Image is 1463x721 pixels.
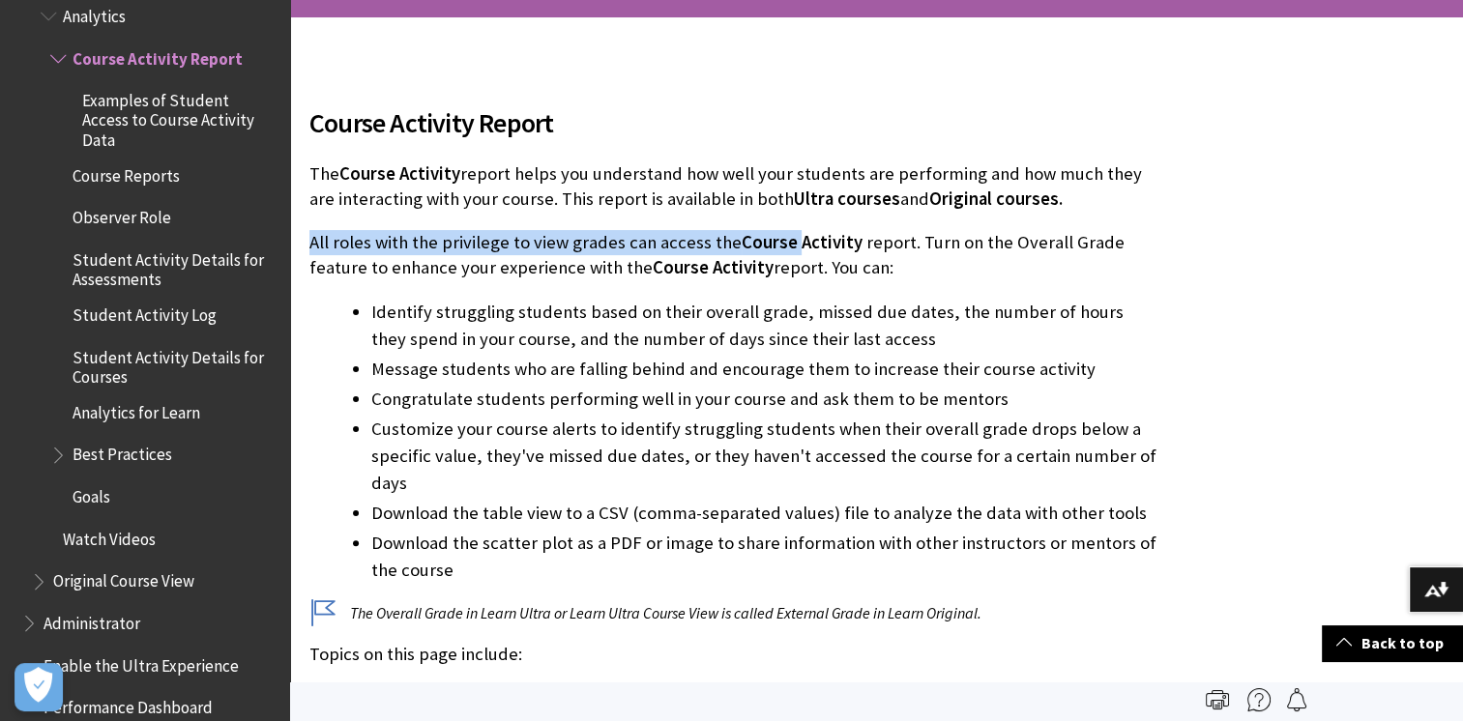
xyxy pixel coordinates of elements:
[82,85,277,150] span: Examples of Student Access to Course Activity Data
[73,299,217,325] span: Student Activity Log
[44,692,213,718] span: Performance Dashboard
[309,602,1157,623] p: The Overall Grade in Learn Ultra or Learn Ultra Course View is called External Grade in Learn Ori...
[73,244,277,289] span: Student Activity Details for Assessments
[73,439,172,465] span: Best Practices
[73,341,277,387] span: Student Activity Details for Courses
[929,187,1063,210] span: Original courses.
[309,230,1157,280] p: All roles with the privilege to view grades can access the report. Turn on the Overall Grade feat...
[339,162,460,185] span: Course Activity
[73,201,171,227] span: Observer Role
[1247,688,1271,711] img: More help
[44,607,140,633] span: Administrator
[53,565,194,591] span: Original Course View
[44,649,239,676] span: Enable the Ultra Experience
[309,102,1157,143] span: Course Activity Report
[1206,688,1229,711] img: Print
[371,386,1157,413] li: Congratulate students performing well in your course and ask them to be mentors
[794,187,900,210] span: Ultra courses
[73,159,180,186] span: Course Reports
[371,530,1157,584] li: Download the scatter plot as a PDF or image to share information with other instructors or mentor...
[15,663,63,711] button: Open Preferences
[73,43,243,69] span: Course Activity Report
[371,500,1157,527] li: Download the table view to a CSV (comma-separated values) file to analyze the data with other tools
[742,231,863,253] span: Course Activity
[63,523,156,549] span: Watch Videos
[371,356,1157,383] li: Message students who are falling behind and encourage them to increase their course activity
[371,416,1157,497] li: Customize your course alerts to identify struggling students when their overall grade drops below...
[73,480,110,506] span: Goals
[73,396,200,422] span: Analytics for Learn
[1322,625,1463,661] a: Back to top
[1285,688,1308,711] img: Follow this page
[653,256,774,278] span: Course Activity
[371,299,1157,353] li: Identify struggling students based on their overall grade, missed due dates, the number of hours ...
[309,642,1157,667] p: Topics on this page include:
[309,161,1157,212] p: The report helps you understand how well your students are performing and how much they are inter...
